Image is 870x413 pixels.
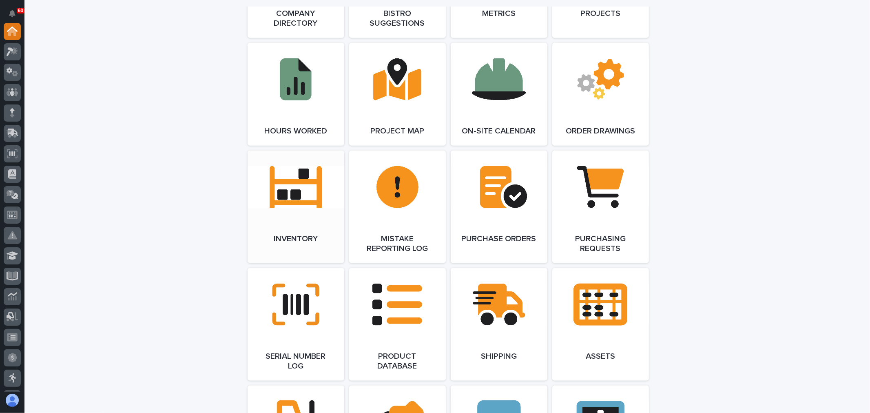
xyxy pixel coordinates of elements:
[18,8,23,13] p: 60
[4,392,21,409] button: users-avatar
[248,151,344,263] a: Inventory
[349,268,446,381] a: Product Database
[552,43,649,146] a: Order Drawings
[248,268,344,381] a: Serial Number Log
[451,151,547,263] a: Purchase Orders
[451,268,547,381] a: Shipping
[349,43,446,146] a: Project Map
[552,268,649,381] a: Assets
[4,5,21,22] button: Notifications
[10,10,21,23] div: Notifications60
[451,43,547,146] a: On-Site Calendar
[349,151,446,263] a: Mistake Reporting Log
[552,151,649,263] a: Purchasing Requests
[248,43,344,146] a: Hours Worked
